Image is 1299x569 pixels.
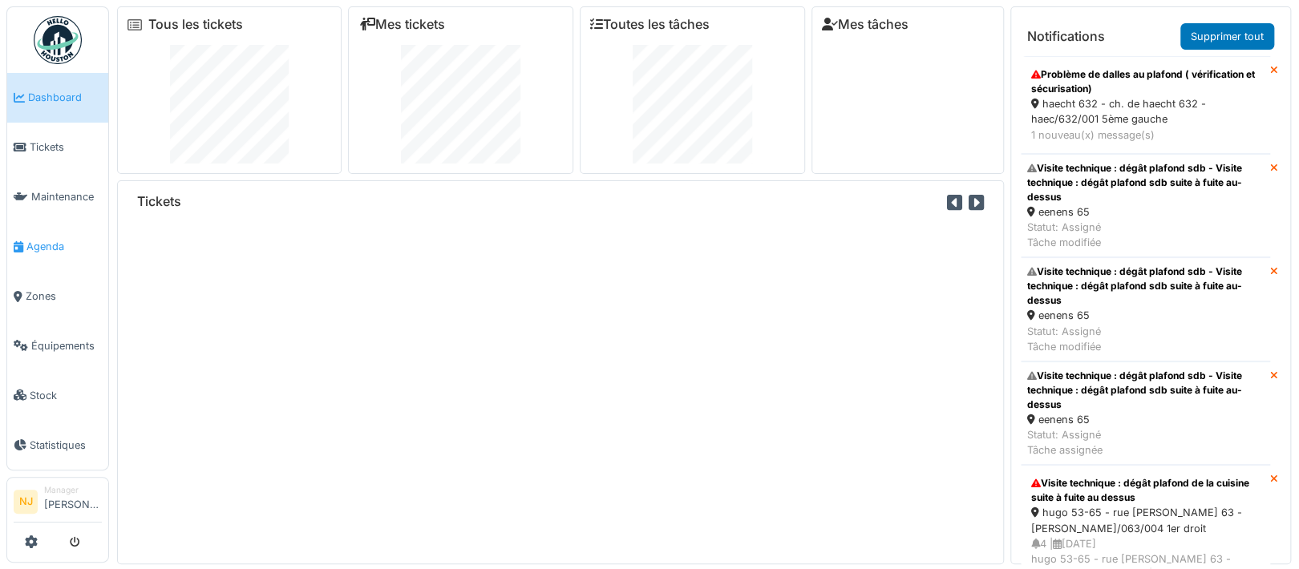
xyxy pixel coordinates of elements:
span: Maintenance [31,189,102,204]
div: eenens 65 [1027,308,1264,323]
span: Stock [30,388,102,403]
a: NJ Manager[PERSON_NAME] [14,484,102,523]
div: Visite technique : dégât plafond sdb - Visite technique : dégât plafond sdb suite à fuite au-dessus [1027,161,1264,204]
h6: Tickets [137,194,181,209]
a: Visite technique : dégât plafond sdb - Visite technique : dégât plafond sdb suite à fuite au-dess... [1021,361,1270,466]
div: Statut: Assigné Tâche modifiée [1027,324,1264,354]
a: Tickets [7,123,108,172]
div: Visite technique : dégât plafond sdb - Visite technique : dégât plafond sdb suite à fuite au-dessus [1027,264,1264,308]
span: Tickets [30,139,102,155]
a: Mes tickets [358,17,444,32]
span: Statistiques [30,438,102,453]
a: Toutes les tâches [590,17,710,32]
a: Stock [7,370,108,420]
div: 1 nouveau(x) message(s) [1031,127,1260,143]
a: Maintenance [7,172,108,222]
a: Statistiques [7,420,108,470]
span: Dashboard [28,90,102,105]
div: Visite technique : dégât plafond sdb - Visite technique : dégât plafond sdb suite à fuite au-dessus [1027,369,1264,412]
a: Agenda [7,222,108,272]
a: Visite technique : dégât plafond sdb - Visite technique : dégât plafond sdb suite à fuite au-dess... [1021,154,1270,258]
span: Zones [26,289,102,304]
div: Visite technique : dégât plafond de la cuisine suite à fuite au dessus [1031,476,1260,505]
span: Équipements [31,338,102,353]
div: haecht 632 - ch. de haecht 632 - haec/632/001 5ème gauche [1031,96,1260,127]
div: Manager [44,484,102,496]
a: Mes tâches [822,17,908,32]
img: Badge_color-CXgf-gQk.svg [34,16,82,64]
div: Statut: Assigné Tâche modifiée [1027,220,1264,250]
li: [PERSON_NAME] [44,484,102,519]
span: Agenda [26,239,102,254]
a: Zones [7,272,108,321]
a: Visite technique : dégât plafond sdb - Visite technique : dégât plafond sdb suite à fuite au-dess... [1021,257,1270,361]
div: hugo 53-65 - rue [PERSON_NAME] 63 - [PERSON_NAME]/063/004 1er droit [1031,505,1260,535]
div: Problème de dalles au plafond ( vérification et sécurisation) [1031,67,1260,96]
a: Supprimer tout [1180,23,1274,50]
li: NJ [14,490,38,514]
h6: Notifications [1027,29,1105,44]
a: Problème de dalles au plafond ( vérification et sécurisation) haecht 632 - ch. de haecht 632 - ha... [1021,56,1270,154]
div: eenens 65 [1027,204,1264,220]
div: eenens 65 [1027,412,1264,427]
a: Dashboard [7,73,108,123]
div: Statut: Assigné Tâche assignée [1027,427,1264,458]
a: Équipements [7,321,108,371]
a: Tous les tickets [148,17,243,32]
